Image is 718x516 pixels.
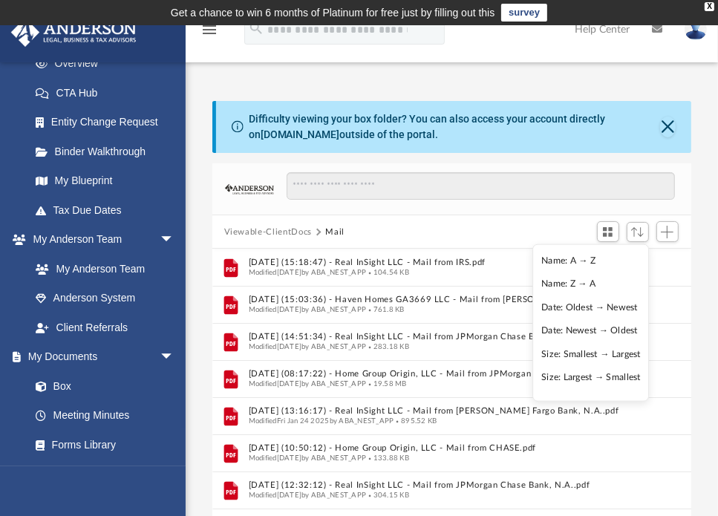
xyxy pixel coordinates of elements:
[249,111,661,143] div: Difficulty viewing your box folder? You can also access your account directly on outside of the p...
[366,491,409,499] span: 304.15 KB
[541,276,641,292] li: Name: Z → A
[224,226,312,239] button: Viewable-ClientDocs
[597,221,619,242] button: Switch to Grid View
[325,226,345,239] button: Mail
[248,343,366,350] span: Modified [DATE] by ABA_NEST_APP
[705,2,714,11] div: close
[541,346,641,362] li: Size: Smallest → Largest
[248,417,394,425] span: Modified Fri Jan 24 2025 by ABA_NEST_APP
[366,269,409,276] span: 104.54 KB
[656,221,679,242] button: Add
[366,343,409,350] span: 283.18 KB
[287,172,675,200] input: Search files and folders
[7,18,141,47] img: Anderson Advisors Platinum Portal
[627,222,649,242] button: Sort
[366,454,409,462] span: 133.88 KB
[685,19,707,40] img: User Pic
[200,28,218,39] a: menu
[21,254,182,284] a: My Anderson Team
[501,4,547,22] a: survey
[248,370,624,379] button: [DATE] (08:17:22) - Home Group Origin, LLC - Mail from JPMorgan Chase Bank, N.A..pdf
[21,78,197,108] a: CTA Hub
[21,460,189,489] a: Notarize
[160,342,189,373] span: arrow_drop_down
[21,166,189,196] a: My Blueprint
[660,117,676,137] button: Close
[21,371,182,401] a: Box
[248,444,624,454] button: [DATE] (10:50:12) - Home Group Origin, LLC - Mail from CHASE.pdf
[10,225,189,255] a: My Anderson Teamarrow_drop_down
[248,481,624,491] button: [DATE] (12:32:12) - Real InSight LLC - Mail from JPMorgan Chase Bank, N.A..pdf
[21,108,197,137] a: Entity Change Request
[248,295,624,305] button: [DATE] (15:03:36) - Haven Homes GA3669 LLC - Mail from [PERSON_NAME] DEKALB COUNTY TAX COMMISSION...
[541,323,641,339] li: Date: Newest → Oldest
[248,269,366,276] span: Modified [DATE] by ABA_NEST_APP
[394,417,437,425] span: 895.52 KB
[21,284,189,313] a: Anderson System
[248,306,366,313] span: Modified [DATE] by ABA_NEST_APP
[21,195,197,225] a: Tax Due Dates
[366,380,407,388] span: 19.58 MB
[171,4,495,22] div: Get a chance to win 6 months of Platinum for free just by filling out this
[248,20,264,36] i: search
[21,401,189,431] a: Meeting Minutes
[248,407,624,417] button: [DATE] (13:16:17) - Real InSight LLC - Mail from [PERSON_NAME] Fargo Bank, N.A..pdf
[541,253,641,269] li: Name: A → Z
[248,380,366,388] span: Modified [DATE] by ABA_NEST_APP
[248,454,366,462] span: Modified [DATE] by ABA_NEST_APP
[10,342,189,372] a: My Documentsarrow_drop_down
[200,21,218,39] i: menu
[541,370,641,385] li: Size: Largest → Smallest
[533,244,650,402] ul: Sort
[21,430,182,460] a: Forms Library
[541,299,641,315] li: Date: Oldest → Newest
[160,225,189,255] span: arrow_drop_down
[248,333,624,342] button: [DATE] (14:51:34) - Real InSight LLC - Mail from JPMorgan Chase Bank, N.A..pdf
[21,313,189,342] a: Client Referrals
[261,128,340,140] a: [DOMAIN_NAME]
[21,49,197,79] a: Overview
[366,306,405,313] span: 761.8 KB
[248,258,624,268] button: [DATE] (15:18:47) - Real InSight LLC - Mail from IRS.pdf
[21,137,197,166] a: Binder Walkthrough
[248,491,366,499] span: Modified [DATE] by ABA_NEST_APP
